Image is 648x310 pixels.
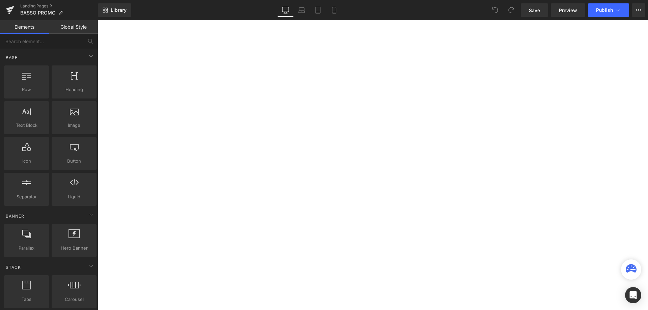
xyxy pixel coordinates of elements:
button: Undo [488,3,502,17]
span: Preview [559,7,577,14]
a: Landing Pages [20,3,98,9]
span: Publish [596,7,613,13]
a: Global Style [49,20,98,34]
span: BASSO PROMO [20,10,56,16]
span: Button [54,158,94,165]
a: Mobile [326,3,342,17]
span: Liquid [54,193,94,200]
a: New Library [98,3,131,17]
span: Parallax [6,245,47,252]
a: Preview [551,3,585,17]
span: Base [5,54,18,61]
button: Publish [588,3,629,17]
button: Redo [505,3,518,17]
span: Carousel [54,296,94,303]
a: Laptop [294,3,310,17]
a: Desktop [277,3,294,17]
span: Icon [6,158,47,165]
button: More [632,3,645,17]
span: Row [6,86,47,93]
span: Heading [54,86,94,93]
span: Separator [6,193,47,200]
a: Tablet [310,3,326,17]
span: Library [111,7,127,13]
span: Image [54,122,94,129]
span: Text Block [6,122,47,129]
span: Stack [5,264,22,271]
span: Tabs [6,296,47,303]
span: Save [529,7,540,14]
span: Banner [5,213,25,219]
span: Hero Banner [54,245,94,252]
div: Open Intercom Messenger [625,287,641,303]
